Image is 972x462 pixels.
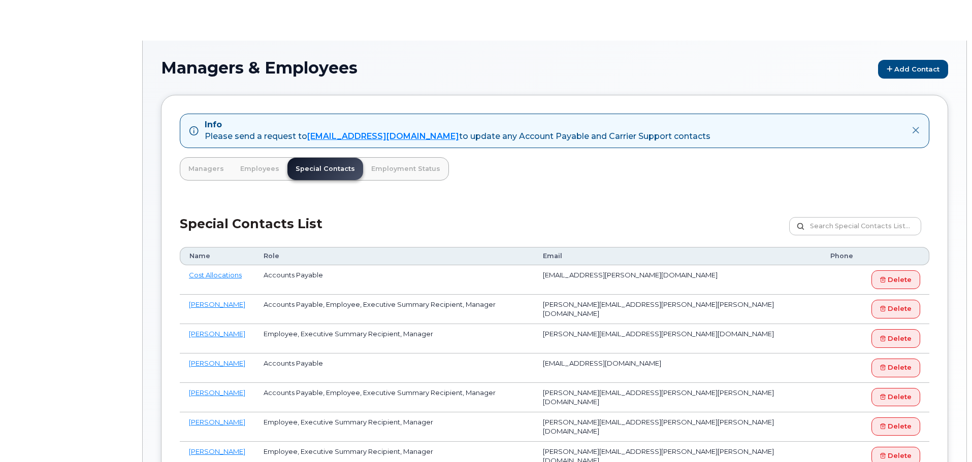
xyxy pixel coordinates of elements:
a: Cost Allocations [189,271,242,279]
td: Employee, Executive Summary Recipient, Manager [254,324,534,353]
td: [PERSON_NAME][EMAIL_ADDRESS][PERSON_NAME][PERSON_NAME][DOMAIN_NAME] [534,383,821,412]
a: [PERSON_NAME] [189,359,245,367]
td: [PERSON_NAME][EMAIL_ADDRESS][PERSON_NAME][DOMAIN_NAME] [534,324,821,353]
a: [PERSON_NAME] [189,330,245,338]
td: Accounts Payable, Employee, Executive Summary Recipient, Manager [254,383,534,412]
h2: Special Contacts List [180,217,322,247]
a: Delete [871,417,920,436]
h1: Managers & Employees [161,59,948,79]
th: Phone [821,247,862,265]
div: Please send a request to to update any Account Payable and Carrier Support contacts [205,131,710,143]
td: [EMAIL_ADDRESS][PERSON_NAME][DOMAIN_NAME] [534,265,821,295]
a: [PERSON_NAME] [189,447,245,455]
a: Special Contacts [287,158,363,180]
a: Delete [871,300,920,318]
a: [PERSON_NAME] [189,418,245,426]
th: Role [254,247,534,265]
a: [PERSON_NAME] [189,388,245,397]
a: Employment Status [363,158,448,180]
a: [PERSON_NAME] [189,300,245,308]
td: [EMAIL_ADDRESS][DOMAIN_NAME] [534,353,821,383]
a: Delete [871,388,920,407]
a: Delete [871,359,920,377]
a: [EMAIL_ADDRESS][DOMAIN_NAME] [307,131,459,141]
a: Delete [871,270,920,289]
td: [PERSON_NAME][EMAIL_ADDRESS][PERSON_NAME][PERSON_NAME][DOMAIN_NAME] [534,295,821,324]
a: Managers [180,158,232,180]
td: Accounts Payable [254,353,534,383]
a: Delete [871,329,920,348]
a: Add Contact [878,60,948,79]
td: Accounts Payable, Employee, Executive Summary Recipient, Manager [254,295,534,324]
td: Employee, Executive Summary Recipient, Manager [254,412,534,442]
a: Employees [232,158,287,180]
th: Name [180,247,254,265]
td: Accounts Payable [254,265,534,295]
td: [PERSON_NAME][EMAIL_ADDRESS][PERSON_NAME][PERSON_NAME][DOMAIN_NAME] [534,412,821,442]
th: Email [534,247,821,265]
strong: Info [205,120,222,129]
